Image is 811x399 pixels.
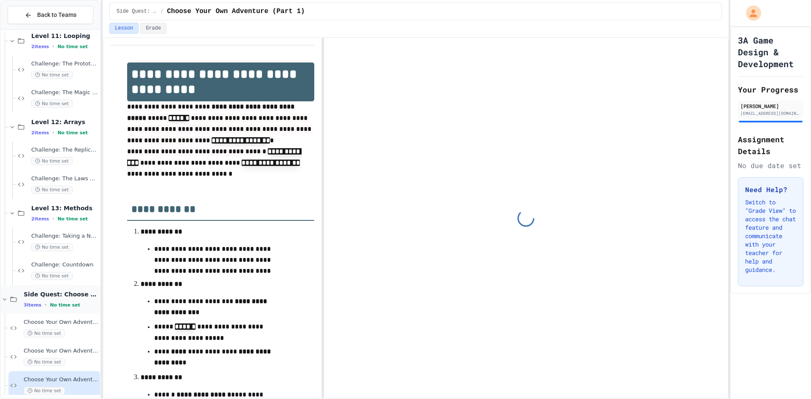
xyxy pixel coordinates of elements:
[57,44,88,49] span: No time set
[57,130,88,136] span: No time set
[31,157,73,165] span: No time set
[738,34,803,70] h1: 3A Game Design & Development
[31,233,98,240] span: Challenge: Taking a Number
[740,110,801,117] div: [EMAIL_ADDRESS][DOMAIN_NAME]
[740,102,801,110] div: [PERSON_NAME]
[31,118,98,126] span: Level 12: Arrays
[31,44,49,49] span: 2 items
[50,302,80,308] span: No time set
[45,301,46,308] span: •
[24,376,98,383] span: Choose Your Own Adventure (Part 1)
[737,3,763,23] div: My Account
[738,133,803,157] h2: Assignment Details
[745,185,796,195] h3: Need Help?
[31,186,73,194] span: No time set
[24,358,65,366] span: No time set
[140,23,166,34] button: Grade
[52,215,54,222] span: •
[109,23,139,34] button: Lesson
[31,60,98,68] span: Challenge: The Prototype
[57,216,88,222] span: No time set
[31,147,98,154] span: Challenge: The Replicator of D'To
[24,302,41,308] span: 3 items
[31,130,49,136] span: 2 items
[117,8,157,15] span: Side Quest: Choose Your Own Adventure
[24,290,98,298] span: Side Quest: Choose Your Own Adventure
[31,216,49,222] span: 2 items
[24,347,98,355] span: Choose Your Own Adventure (Arrays)
[8,6,93,24] button: Back to Teams
[31,71,73,79] span: No time set
[738,160,803,171] div: No due date set
[738,84,803,95] h2: Your Progress
[31,32,98,40] span: Level 11: Looping
[24,329,65,337] span: No time set
[167,6,305,16] span: Choose Your Own Adventure (Part 1)
[161,8,163,15] span: /
[745,198,796,274] p: Switch to "Grade View" to access the chat feature and communicate with your teacher for help and ...
[52,43,54,50] span: •
[31,89,98,96] span: Challenge: The Magic [PERSON_NAME]
[31,100,73,108] span: No time set
[37,11,76,19] span: Back to Teams
[31,175,98,182] span: Challenge: The Laws of Freach
[24,387,65,395] span: No time set
[31,204,98,212] span: Level 13: Methods
[31,272,73,280] span: No time set
[31,261,98,269] span: Challenge: Countdown
[52,129,54,136] span: •
[31,243,73,251] span: No time set
[24,319,98,326] span: Choose Your Own Adventure (Methods)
